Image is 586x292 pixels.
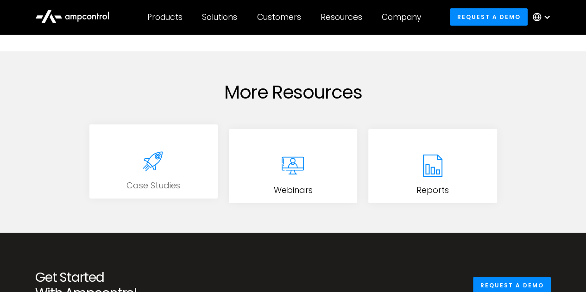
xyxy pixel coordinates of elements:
[368,129,497,203] a: Reports
[229,129,357,203] a: Webinars
[450,8,528,25] a: Request a demo
[321,12,362,22] div: Resources
[202,12,237,22] div: Solutions
[382,12,421,22] div: Company
[416,184,449,196] div: Reports
[224,81,362,103] h3: More Resources
[89,124,218,199] a: Case Studies
[273,184,312,196] div: Webinars
[257,12,301,22] div: Customers
[147,12,183,22] div: Products
[126,180,180,191] div: Case Studies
